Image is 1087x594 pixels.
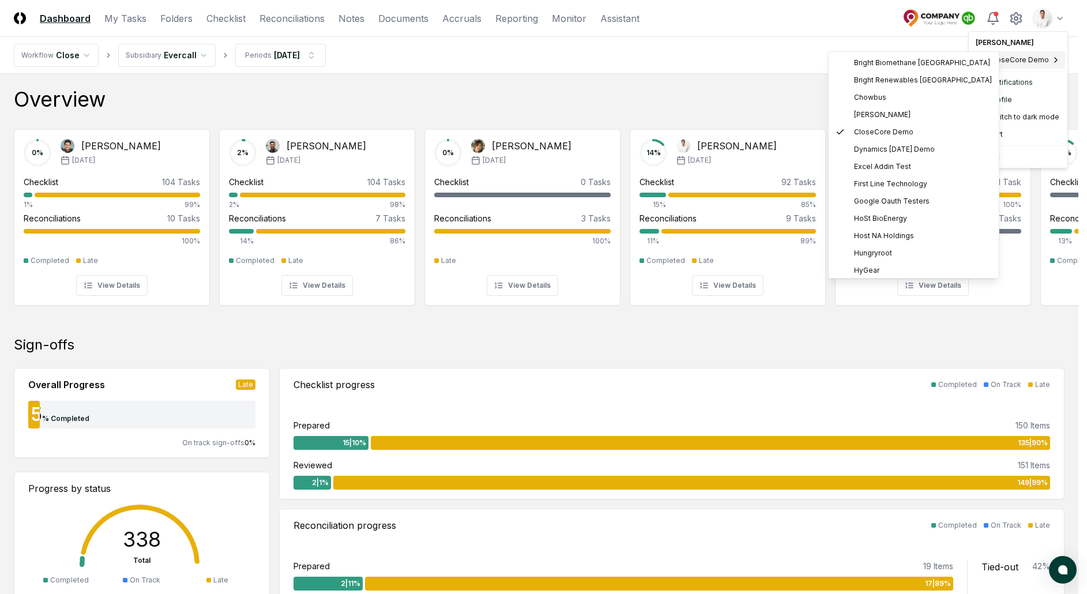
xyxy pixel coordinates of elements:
[854,231,914,241] span: Host NA Holdings
[854,179,927,189] span: First Line Technology
[971,91,1065,108] a: Profile
[990,55,1049,65] span: CloseCore Demo
[971,148,1065,166] div: Logout
[854,110,911,120] span: [PERSON_NAME]
[971,108,1065,126] div: Switch to dark mode
[854,75,992,85] span: Bright Renewables [GEOGRAPHIC_DATA]
[854,144,935,155] span: Dynamics [DATE] Demo
[854,196,930,206] span: Google Oauth Testers
[854,248,892,258] span: Hungryroot
[854,127,913,137] span: CloseCore Demo
[854,265,879,276] span: HyGear
[971,34,1065,51] div: [PERSON_NAME]
[854,161,911,172] span: Excel Addin Test
[971,74,1065,91] a: Notifications
[971,126,1065,143] div: Support
[854,92,886,103] span: Chowbus
[854,213,907,224] span: HoSt BioEnergy
[854,58,990,68] span: Bright Biomethane [GEOGRAPHIC_DATA]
